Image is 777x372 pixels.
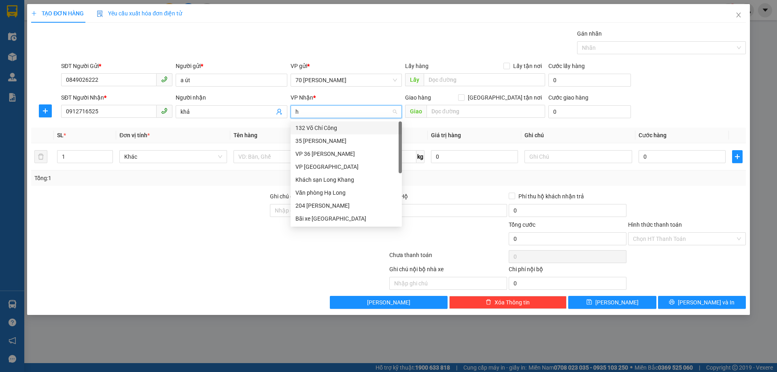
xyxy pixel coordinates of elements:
[367,298,410,307] span: [PERSON_NAME]
[628,221,682,228] label: Hình thức thanh toán
[39,104,52,117] button: plus
[427,105,545,118] input: Dọc đường
[732,150,743,163] button: plus
[291,199,402,212] div: 204 Trần Quang Khải
[291,186,402,199] div: Văn phòng Hạ Long
[521,128,635,143] th: Ghi chú
[669,299,675,306] span: printer
[405,94,431,101] span: Giao hàng
[270,193,314,200] label: Ghi chú đơn hàng
[577,30,602,37] label: Gán nhãn
[34,174,300,183] div: Tổng: 1
[270,204,388,217] input: Ghi chú đơn hàng
[97,10,182,17] span: Yêu cầu xuất hóa đơn điện tử
[424,73,545,86] input: Dọc đường
[234,132,257,138] span: Tên hàng
[291,173,402,186] div: Khách sạn Long Khang
[291,121,402,134] div: 132 Võ Chí Công
[8,47,69,60] span: ↔ [GEOGRAPHIC_DATA]
[3,32,4,72] img: logo
[548,94,588,101] label: Cước giao hàng
[295,188,397,197] div: Văn phòng Hạ Long
[31,10,84,17] span: TẠO ĐƠN HÀNG
[295,136,397,145] div: 35 [PERSON_NAME]
[176,62,287,70] div: Người gửi
[405,105,427,118] span: Giao
[97,11,103,17] img: icon
[416,150,425,163] span: kg
[295,175,397,184] div: Khách sạn Long Khang
[161,108,168,114] span: phone
[431,132,461,138] span: Giá trị hàng
[291,160,402,173] div: VP Quảng Bình
[548,74,631,87] input: Cước lấy hàng
[39,108,51,114] span: plus
[658,296,746,309] button: printer[PERSON_NAME] và In
[34,150,47,163] button: delete
[119,132,150,138] span: Đơn vị tính
[515,192,587,201] span: Phí thu hộ khách nhận trả
[510,62,545,70] span: Lấy tận nơi
[291,62,402,70] div: VP gửi
[291,94,313,101] span: VP Nhận
[495,298,530,307] span: Xóa Thông tin
[586,299,592,306] span: save
[389,193,408,200] span: Thu Hộ
[9,6,65,33] strong: CHUYỂN PHÁT NHANH HK BUSLINES
[509,265,626,277] div: Chi phí nội bộ
[70,58,132,67] span: 70NHH1309250128
[678,298,735,307] span: [PERSON_NAME] và In
[291,147,402,160] div: VP 36 Hồng Tiến
[568,296,656,309] button: save[PERSON_NAME]
[234,150,341,163] input: VD: Bàn, Ghế
[330,296,448,309] button: [PERSON_NAME]
[295,214,397,223] div: Bãi xe [GEOGRAPHIC_DATA]
[124,151,222,163] span: Khác
[548,63,585,69] label: Cước lấy hàng
[524,150,632,163] input: Ghi Chú
[5,34,69,60] span: SAPA, LÀO CAI ↔ [GEOGRAPHIC_DATA]
[405,63,429,69] span: Lấy hàng
[486,299,491,306] span: delete
[727,4,750,27] button: Close
[388,251,508,265] div: Chưa thanh toán
[595,298,639,307] span: [PERSON_NAME]
[61,62,172,70] div: SĐT Người Gửi
[389,277,507,290] input: Nhập ghi chú
[31,11,37,16] span: plus
[431,150,518,163] input: 0
[5,41,69,60] span: ↔ [GEOGRAPHIC_DATA]
[295,74,397,86] span: 70 Nguyễn Hữu Huân
[295,162,397,171] div: VP [GEOGRAPHIC_DATA]
[449,296,567,309] button: deleteXóa Thông tin
[176,93,287,102] div: Người nhận
[465,93,545,102] span: [GEOGRAPHIC_DATA] tận nơi
[276,108,282,115] span: user-add
[732,153,742,160] span: plus
[509,221,535,228] span: Tổng cước
[389,265,507,277] div: Ghi chú nội bộ nhà xe
[61,93,172,102] div: SĐT Người Nhận
[405,73,424,86] span: Lấy
[639,132,667,138] span: Cước hàng
[291,134,402,147] div: 35 Trần Phú
[295,201,397,210] div: 204 [PERSON_NAME]
[57,132,64,138] span: SL
[295,123,397,132] div: 132 Võ Chí Công
[161,76,168,83] span: phone
[735,12,742,18] span: close
[295,149,397,158] div: VP 36 [PERSON_NAME]
[291,212,402,225] div: Bãi xe Thạch Bàn
[548,105,631,118] input: Cước giao hàng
